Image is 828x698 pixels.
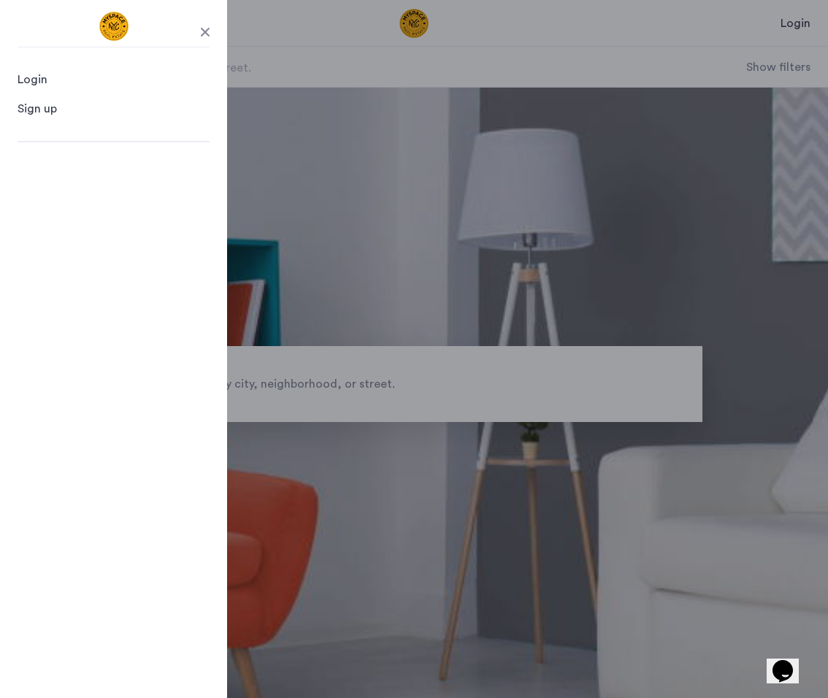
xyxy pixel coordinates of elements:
[18,71,210,88] a: Login
[18,100,57,118] div: Sign up
[767,640,813,683] iframe: chat widget
[18,71,47,88] div: Login
[18,100,210,118] a: Sign up
[42,12,185,41] a: Cazamio Logo
[42,12,185,41] img: logo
